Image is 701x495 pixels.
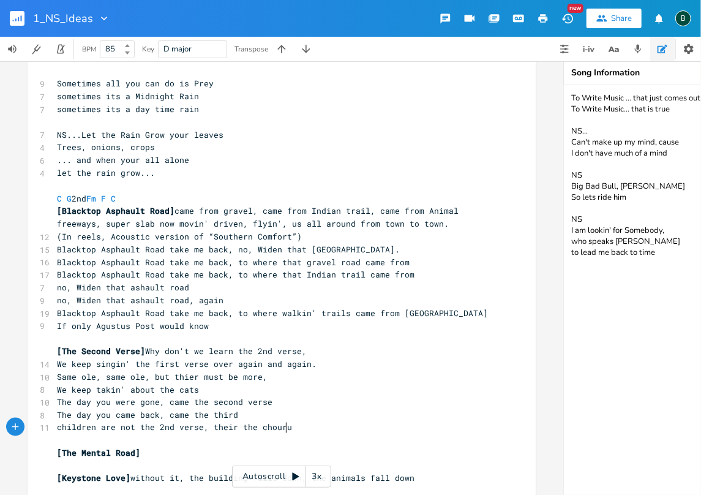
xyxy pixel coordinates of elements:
span: Fm [86,193,96,204]
span: Blacktop Asphault Road take me back, no, Widen that [GEOGRAPHIC_DATA]. [57,244,400,255]
span: [The Mental Road] [57,448,140,459]
span: [Keystone Love] [57,473,130,484]
span: We keep takin' about the cats [57,384,199,395]
span: Blacktop Asphault Road take me back, to where that Indian trail came from [57,269,414,280]
span: Same ole, same ole, but thier must be more, [57,371,268,382]
button: Share [587,9,642,28]
span: Trees, onions, crops [57,142,155,153]
span: let the rain grow... [57,167,155,178]
span: The day you came back, came the third [57,409,238,420]
button: New [555,7,580,29]
span: [The Second Verse] [57,346,145,357]
span: think of the rain [57,53,140,64]
span: The day you were gone, came the second verse [57,396,272,407]
button: B [675,4,691,32]
span: (In reels, Acoustic version of “Southern Comfort”) [57,231,302,242]
span: without it, the building falls down, the animals fall down [57,473,414,484]
div: Share [611,13,632,24]
span: G [67,193,72,204]
span: F [101,193,106,204]
div: Autoscroll [232,466,331,488]
span: 2nd [57,193,121,204]
div: BruCe [675,10,691,26]
span: Blacktop Asphault Road take me back, to where walkin' trails came from [GEOGRAPHIC_DATA] [57,308,488,319]
span: Sometimes all you can do is Prey [57,78,214,89]
span: no, Widen that ashault road [57,282,189,293]
div: BPM [82,46,96,53]
span: no, Widen that ashault road, again [57,295,223,306]
div: New [568,4,583,13]
span: Blacktop Asphault Road take me back, to where that gravel road came from [57,257,410,268]
span: D major [163,43,192,55]
div: 3x [306,466,328,488]
span: sometimes its a Midnight Rain [57,91,199,102]
span: We keep singin' the first verse over again and again. [57,358,317,369]
span: [Blacktop Asphault Road] [57,205,174,216]
span: Why don't we learn the 2nd verse, [57,346,307,357]
span: children are not the 2nd verse, their the chouru [57,422,292,433]
span: NS...Let the Rain Grow your leaves [57,129,223,140]
span: came from gravel, came from Indian trail, came from Animal freeways, super slab now movin' driven... [57,205,463,229]
span: sometimes its a day time rain [57,104,199,115]
span: ... and when your all alone [57,154,189,165]
span: If only Agustus Post would know [57,320,209,331]
span: C [111,193,116,204]
div: Key [142,45,154,53]
span: C [57,193,62,204]
div: Transpose [234,45,268,53]
span: 1_NS_Ideas [33,13,93,24]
